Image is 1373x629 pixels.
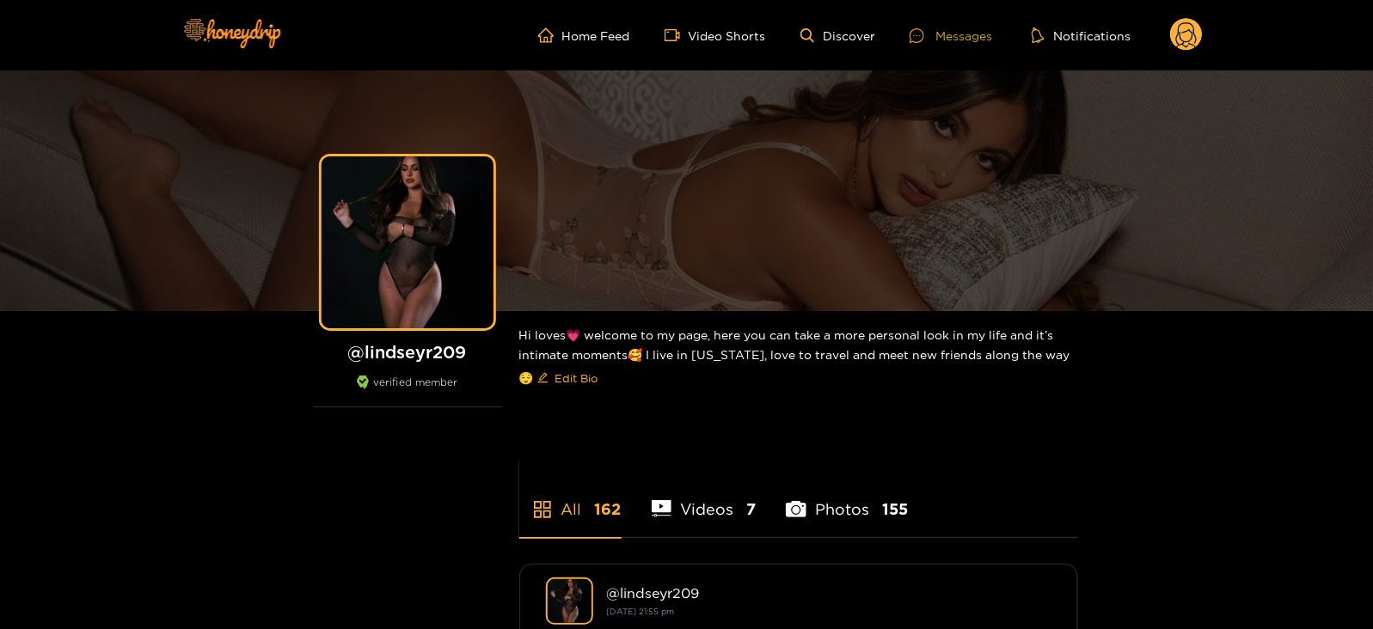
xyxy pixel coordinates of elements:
button: Notifications [1027,27,1136,44]
span: video-camera [665,27,689,43]
h1: @ lindseyr209 [313,341,502,363]
a: Home Feed [538,27,630,43]
div: Hi loves💗 welcome to my page, here you can take a more personal look in my life and it’s intimate... [519,311,1078,406]
small: [DATE] 21:55 pm [607,607,675,616]
span: 7 [746,498,756,520]
li: All [519,460,622,537]
div: verified member [313,376,502,407]
button: editEdit Bio [534,364,602,392]
img: lindseyr209 [546,577,593,625]
div: Messages [910,26,992,46]
a: Discover [800,28,875,43]
span: Edit Bio [555,369,598,387]
li: Photos [786,460,908,537]
span: 155 [882,498,908,520]
span: 162 [595,498,622,520]
span: edit [537,372,549,385]
span: home [538,27,562,43]
div: @ lindseyr209 [607,585,1051,601]
span: appstore [532,499,553,520]
li: Videos [652,460,757,537]
a: Video Shorts [665,27,766,43]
